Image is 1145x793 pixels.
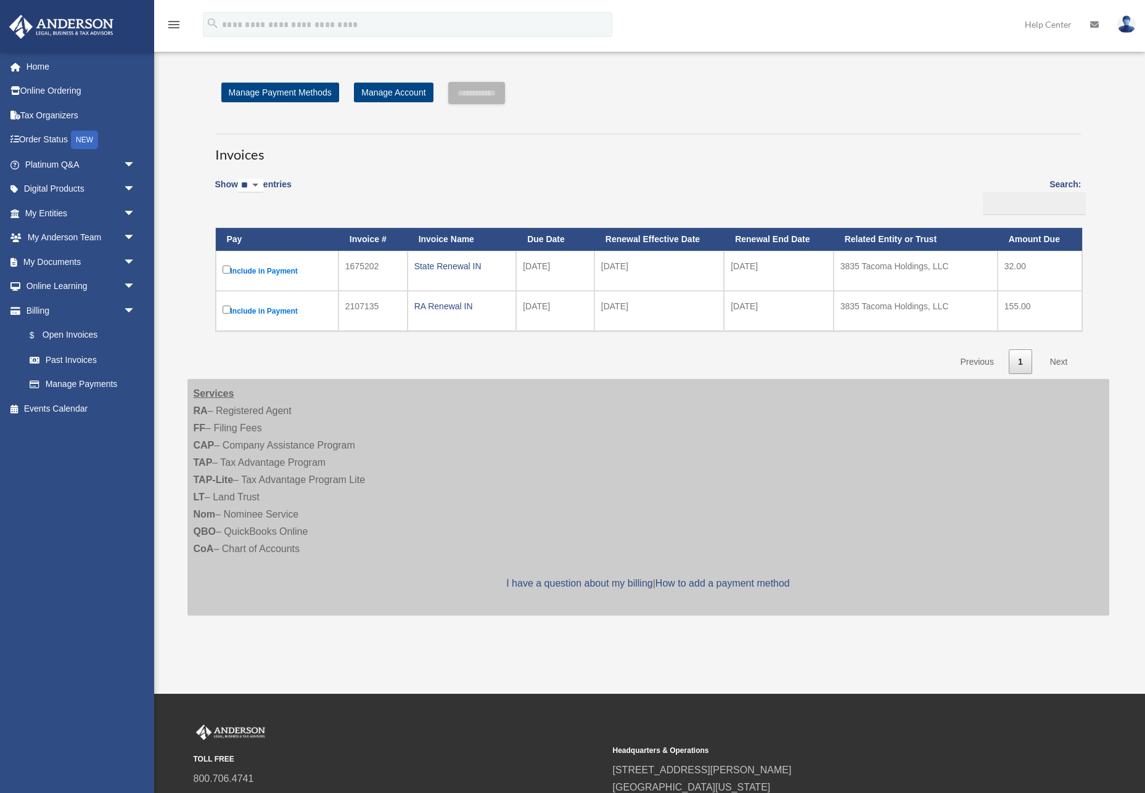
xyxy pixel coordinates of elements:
a: Tax Organizers [9,103,154,128]
a: I have a question about my billing [506,578,652,588]
input: Include in Payment [223,266,231,274]
td: [DATE] [724,291,834,331]
td: 155.00 [998,291,1082,331]
div: NEW [71,131,98,149]
input: Search: [983,192,1086,216]
a: Manage Payments [17,372,148,397]
td: 3835 Tacoma Holdings, LLC [834,251,998,291]
span: arrow_drop_down [123,250,148,275]
div: RA Renewal IN [414,298,509,315]
a: How to add a payment method [655,578,790,588]
strong: CoA [194,543,214,554]
strong: Services [194,388,234,399]
span: arrow_drop_down [123,226,148,251]
a: Previous [951,349,1003,375]
th: Renewal End Date: activate to sort column ascending [724,228,834,251]
span: arrow_drop_down [123,177,148,202]
a: Next [1041,349,1077,375]
strong: QBO [194,526,216,537]
label: Include in Payment [223,263,332,279]
td: 32.00 [998,251,1082,291]
a: Manage Account [354,83,433,102]
td: [DATE] [594,291,724,331]
a: menu [166,22,181,32]
label: Include in Payment [223,303,332,319]
i: menu [166,17,181,32]
div: – Registered Agent – Filing Fees – Company Assistance Program – Tax Advantage Program – Tax Advan... [187,379,1109,616]
small: TOLL FREE [194,753,604,766]
a: 800.706.4741 [194,773,254,784]
td: 1675202 [339,251,408,291]
input: Include in Payment [223,306,231,314]
strong: LT [194,492,205,502]
label: Show entries [215,177,292,205]
a: Past Invoices [17,348,148,372]
a: Online Learningarrow_drop_down [9,274,154,299]
a: My Entitiesarrow_drop_down [9,201,154,226]
a: Home [9,54,154,79]
th: Invoice Name: activate to sort column ascending [408,228,516,251]
a: Billingarrow_drop_down [9,298,148,323]
p: | [194,575,1103,592]
small: Headquarters & Operations [613,744,1024,757]
a: 1 [1009,349,1032,375]
a: Platinum Q&Aarrow_drop_down [9,152,154,177]
span: arrow_drop_down [123,298,148,323]
label: Search: [979,177,1081,215]
a: [STREET_ADDRESS][PERSON_NAME] [613,765,792,775]
a: My Documentsarrow_drop_down [9,250,154,274]
a: Order StatusNEW [9,128,154,153]
td: [DATE] [594,251,724,291]
th: Pay: activate to sort column descending [216,228,339,251]
a: $Open Invoices [17,323,142,348]
h3: Invoices [215,134,1081,165]
td: [DATE] [516,291,594,331]
td: [DATE] [724,251,834,291]
span: $ [36,328,43,343]
th: Invoice #: activate to sort column ascending [339,228,408,251]
strong: TAP [194,457,213,468]
a: Manage Payment Methods [221,83,339,102]
select: Showentries [238,179,263,193]
strong: Nom [194,509,216,519]
a: Events Calendar [9,396,154,421]
img: Anderson Advisors Platinum Portal [6,15,117,39]
a: [GEOGRAPHIC_DATA][US_STATE] [613,782,771,792]
a: Digital Productsarrow_drop_down [9,177,154,201]
td: 2107135 [339,291,408,331]
a: My Anderson Teamarrow_drop_down [9,226,154,250]
th: Related Entity or Trust: activate to sort column ascending [834,228,998,251]
img: Anderson Advisors Platinum Portal [194,725,268,741]
td: [DATE] [516,251,594,291]
th: Due Date: activate to sort column ascending [516,228,594,251]
a: Online Ordering [9,79,154,104]
i: search [206,17,220,30]
strong: CAP [194,440,215,450]
strong: TAP-Lite [194,474,234,485]
strong: FF [194,423,206,433]
th: Amount Due: activate to sort column ascending [998,228,1082,251]
span: arrow_drop_down [123,152,148,177]
th: Renewal Effective Date: activate to sort column ascending [594,228,724,251]
span: arrow_drop_down [123,201,148,226]
div: State Renewal IN [414,258,509,275]
strong: RA [194,405,208,416]
img: User Pic [1117,15,1136,33]
td: 3835 Tacoma Holdings, LLC [834,291,998,331]
span: arrow_drop_down [123,274,148,299]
